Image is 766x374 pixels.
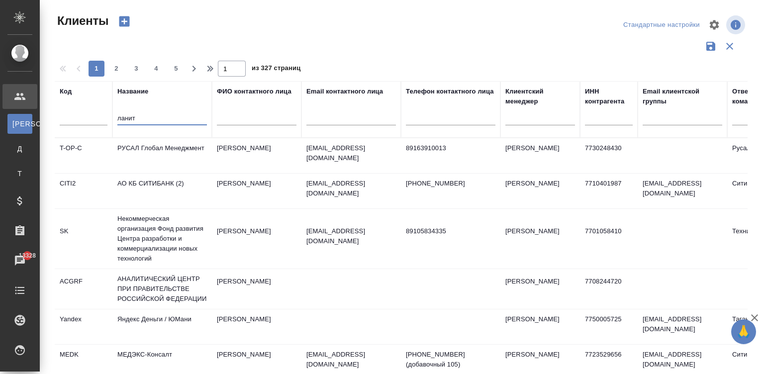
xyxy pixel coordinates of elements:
[580,272,638,306] td: 7708244720
[500,309,580,344] td: [PERSON_NAME]
[621,17,702,33] div: split button
[500,221,580,256] td: [PERSON_NAME]
[55,309,112,344] td: Yandex
[580,174,638,208] td: 7710401987
[306,179,396,198] p: [EMAIL_ADDRESS][DOMAIN_NAME]
[217,87,291,96] div: ФИО контактного лица
[108,61,124,77] button: 2
[212,309,301,344] td: [PERSON_NAME]
[112,269,212,309] td: АНАЛИТИЧЕСКИЙ ЦЕНТР ПРИ ПРАВИТЕЛЬСТВЕ РОССИЙСКОЙ ФЕДЕРАЦИИ
[55,272,112,306] td: ACGRF
[55,13,108,29] span: Клиенты
[168,61,184,77] button: 5
[212,272,301,306] td: [PERSON_NAME]
[500,272,580,306] td: [PERSON_NAME]
[580,138,638,173] td: 7730248430
[306,226,396,246] p: [EMAIL_ADDRESS][DOMAIN_NAME]
[168,64,184,74] span: 5
[406,179,495,188] p: [PHONE_NUMBER]
[306,350,396,370] p: [EMAIL_ADDRESS][DOMAIN_NAME]
[128,61,144,77] button: 3
[252,62,300,77] span: из 327 страниц
[212,174,301,208] td: [PERSON_NAME]
[112,13,136,30] button: Создать
[117,87,148,96] div: Название
[701,37,720,56] button: Сохранить фильтры
[720,37,739,56] button: Сбросить фильтры
[112,309,212,344] td: Яндекс Деньги / ЮМани
[643,87,722,106] div: Email клиентской группы
[500,138,580,173] td: [PERSON_NAME]
[638,174,727,208] td: [EMAIL_ADDRESS][DOMAIN_NAME]
[406,87,494,96] div: Телефон контактного лица
[112,209,212,269] td: Некоммерческая организация Фонд развития Центра разработки и коммерциализации новых технологий
[735,321,752,342] span: 🙏
[2,248,37,273] a: 13328
[148,64,164,74] span: 4
[580,221,638,256] td: 7701058410
[406,143,495,153] p: 89163910013
[505,87,575,106] div: Клиентский менеджер
[112,174,212,208] td: АО КБ СИТИБАНК (2)
[12,119,27,129] span: [PERSON_NAME]
[112,138,212,173] td: РУСАЛ Глобал Менеджмент
[500,174,580,208] td: [PERSON_NAME]
[731,319,756,344] button: 🙏
[55,221,112,256] td: SK
[585,87,633,106] div: ИНН контрагента
[148,61,164,77] button: 4
[55,174,112,208] td: CITI2
[7,114,32,134] a: [PERSON_NAME]
[128,64,144,74] span: 3
[726,15,747,34] span: Посмотреть информацию
[7,139,32,159] a: Д
[306,143,396,163] p: [EMAIL_ADDRESS][DOMAIN_NAME]
[7,164,32,184] a: Т
[12,144,27,154] span: Д
[108,64,124,74] span: 2
[60,87,72,96] div: Код
[212,138,301,173] td: [PERSON_NAME]
[12,169,27,179] span: Т
[580,309,638,344] td: 7750005725
[13,251,42,261] span: 13328
[212,221,301,256] td: [PERSON_NAME]
[406,350,495,370] p: [PHONE_NUMBER] (добавочный 105)
[638,309,727,344] td: [EMAIL_ADDRESS][DOMAIN_NAME]
[702,13,726,37] span: Настроить таблицу
[55,138,112,173] td: T-OP-C
[406,226,495,236] p: 89105834335
[306,87,383,96] div: Email контактного лица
